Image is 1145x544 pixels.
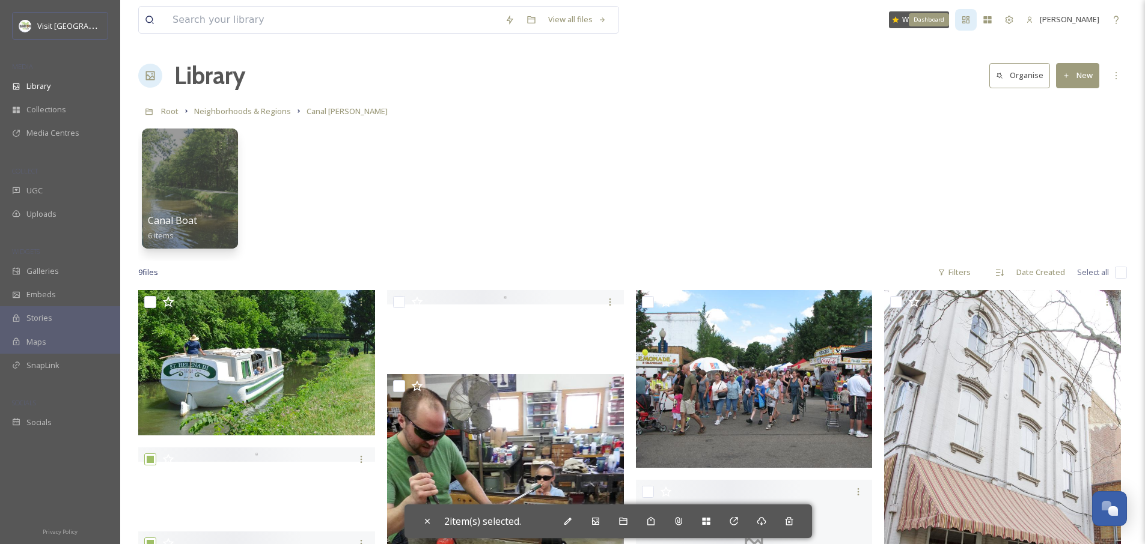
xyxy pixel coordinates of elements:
span: Library [26,80,50,92]
img: Canal Fulton Olde Canal Days.jpg [636,290,873,468]
span: Socials [26,417,52,428]
span: Root [161,106,179,116]
span: Stories [26,312,52,324]
a: Dashboard [955,9,977,31]
span: SnapLink [26,360,60,371]
span: Maps [26,336,46,348]
span: Collections [26,104,66,115]
span: [PERSON_NAME] [1040,14,1099,25]
span: Select all [1077,267,1109,278]
span: Privacy Policy [43,528,78,536]
span: Uploads [26,208,56,220]
span: COLLECT [12,166,38,175]
span: SOCIALS [12,398,36,407]
button: Organise [989,63,1050,88]
div: Date Created [1010,261,1071,284]
input: Search your library [166,7,499,33]
button: Open Chat [1092,491,1127,526]
a: What's New [889,11,949,28]
span: 9 file s [138,267,158,278]
span: Embeds [26,289,56,300]
span: Canal Boat [148,214,197,227]
span: Media Centres [26,127,79,139]
span: MEDIA [12,62,33,71]
span: Canal [PERSON_NAME] [307,106,388,116]
a: Library [174,58,245,94]
img: Canal Fulton.JPG [138,290,375,435]
a: Neighborhoods & Regions [194,104,291,118]
span: 2 item(s) selected. [444,515,521,528]
a: Root [161,104,179,118]
span: WIDGETS [12,247,40,256]
button: New [1056,63,1099,88]
div: Filters [932,261,977,284]
img: download.jpeg [19,20,31,32]
span: Neighborhoods & Regions [194,106,291,116]
span: 6 items [148,230,174,241]
a: Canal Boat6 items [148,215,197,241]
span: UGC [26,185,43,196]
a: Organise [989,63,1056,88]
a: Privacy Policy [43,524,78,538]
span: Galleries [26,265,59,277]
span: Visit [GEOGRAPHIC_DATA] [37,20,130,31]
a: View all files [542,8,612,31]
a: Canal [PERSON_NAME] [307,104,388,118]
a: [PERSON_NAME] [1020,8,1105,31]
div: Dashboard [909,13,949,26]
